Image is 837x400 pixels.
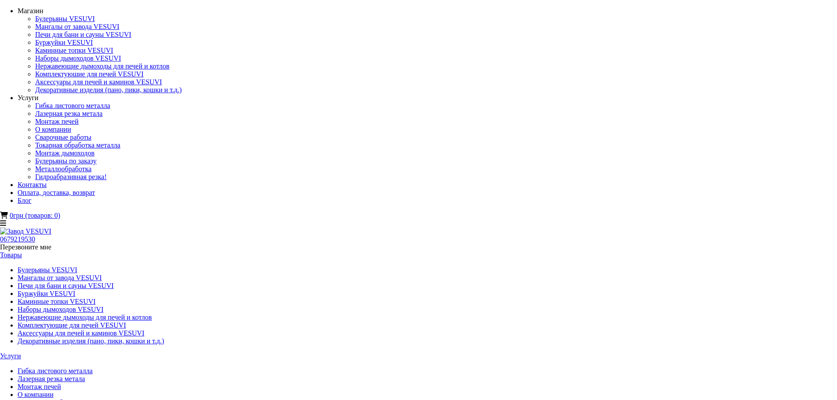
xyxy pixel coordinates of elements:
a: О компании [35,126,71,133]
a: Аксессуары для печей и каминов VESUVI [18,329,144,337]
a: Печи для бани и сауны VESUVI [18,282,114,289]
a: Гибка листового металла [35,102,110,109]
a: Оплата, доставка, возврат [18,189,95,196]
a: Металлообработка [35,165,91,173]
a: Декоративные изделия (пано, пики, кошки и т.д.) [35,86,182,94]
a: Комплектующие для печей VESUVI [18,321,126,329]
a: Нержавеющие дымоходы для печей и котлов [18,314,152,321]
a: Лазерная резка метала [35,110,102,117]
div: Услуги [18,94,837,102]
a: Монтаж печей [35,118,79,125]
div: Магазин [18,7,837,15]
a: Буржуйки VESUVI [35,39,93,46]
a: Гидроабразивная резка! [35,173,107,180]
a: Наборы дымоходов VESUVI [18,306,103,313]
a: О компании [18,391,54,398]
a: Булерьяны VESUVI [35,15,95,22]
a: 0грн (товаров: 0) [10,212,60,219]
a: Контакты [18,181,47,188]
a: Нержавеющие дымоходы для печей и котлов [35,62,170,70]
a: Мангалы от завода VESUVI [18,274,102,281]
a: Аксессуары для печей и каминов VESUVI [35,78,162,86]
a: Булерьяны VESUVI [18,266,77,274]
a: Гибка листового металла [18,367,93,375]
a: Каминные топки VESUVI [35,47,113,54]
a: Токарная обработка металла [35,141,120,149]
a: Монтаж дымоходов [35,149,94,157]
a: Комплектующие для печей VESUVI [35,70,144,78]
a: Мангалы от завода VESUVI [35,23,120,30]
a: Монтаж печей [18,383,61,390]
a: Блог [18,197,32,204]
a: Лазерная резка метала [18,375,85,382]
a: Булерьяны по заказу [35,157,97,165]
a: Каминные топки VESUVI [18,298,96,305]
a: Сварочные работы [35,133,91,141]
a: Наборы дымоходов VESUVI [35,54,121,62]
a: Декоративные изделия (пано, пики, кошки и т.д.) [18,337,164,345]
a: Буржуйки VESUVI [18,290,75,297]
a: Печи для бани и сауны VESUVI [35,31,131,38]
